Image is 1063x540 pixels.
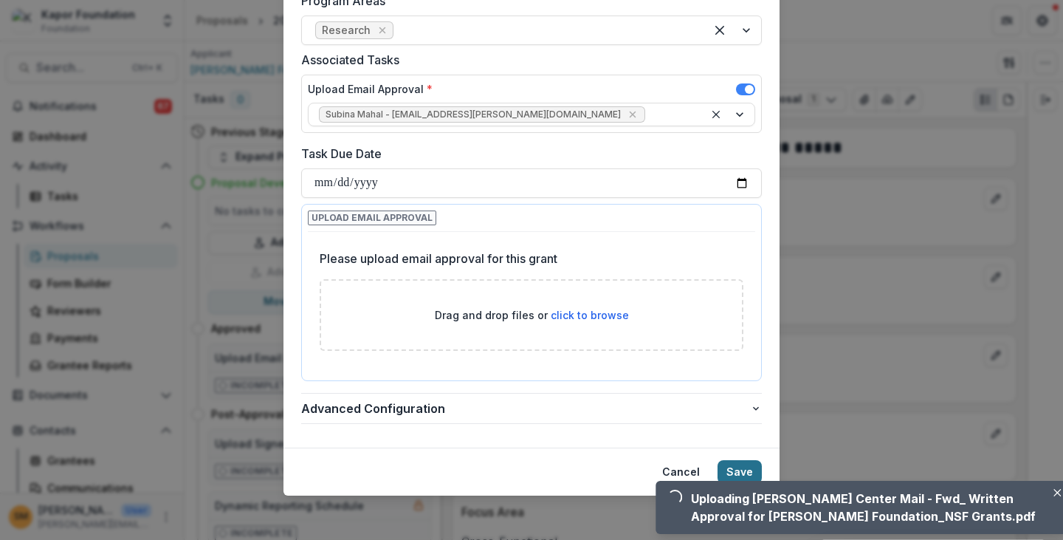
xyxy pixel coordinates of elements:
[691,490,1039,525] div: Uploading [PERSON_NAME] Center Mail - Fwd_ Written Approval for [PERSON_NAME] Foundation_NSF Gran...
[653,460,709,484] button: Cancel
[708,18,732,42] div: Clear selected options
[301,394,762,423] button: Advanced Configuration
[308,211,436,225] span: Upload Email Approval
[301,400,750,417] span: Advanced Configuration
[551,309,629,321] span: click to browse
[308,81,433,97] label: Upload Email Approval
[718,460,762,484] button: Save
[435,307,629,323] p: Drag and drop files or
[322,24,371,37] span: Research
[707,106,725,123] div: Clear selected options
[320,250,557,267] p: Please upload email approval for this grant
[638,475,1063,540] div: Notifications-bottom-right
[301,51,753,69] label: Associated Tasks
[301,145,753,163] label: Task Due Date
[326,109,621,120] span: Subina Mahal - [EMAIL_ADDRESS][PERSON_NAME][DOMAIN_NAME]
[625,107,640,122] div: Remove Subina Mahal - subina.mahal@kaporcenter.org
[375,23,390,38] div: Remove Research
